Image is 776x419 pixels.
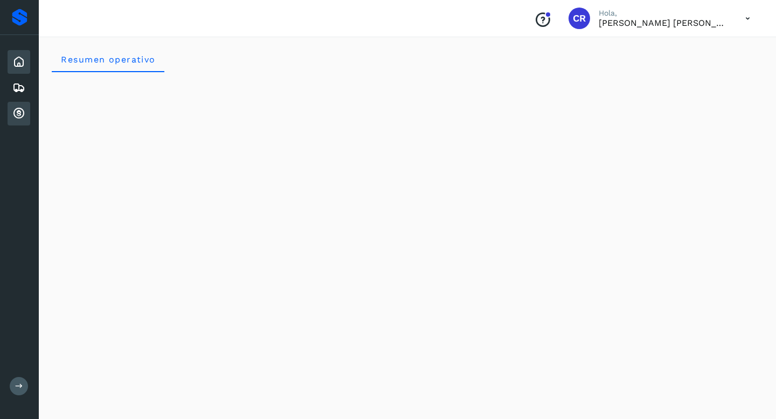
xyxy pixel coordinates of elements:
div: Inicio [8,50,30,74]
div: Embarques [8,76,30,100]
div: Cuentas por cobrar [8,102,30,125]
p: Hola, [599,9,728,18]
p: CARLOS RODOLFO BELLI PEDRAZA [599,18,728,28]
span: Resumen operativo [60,54,156,65]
